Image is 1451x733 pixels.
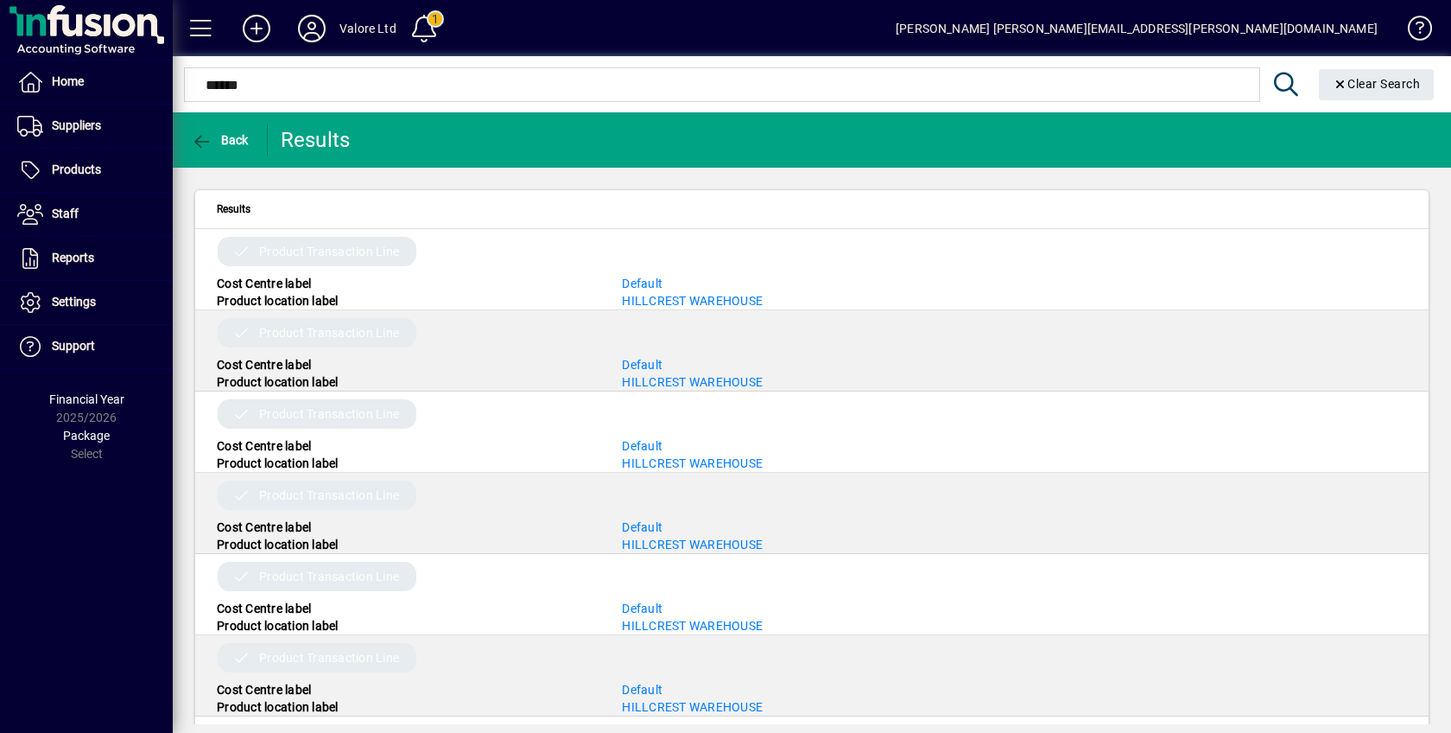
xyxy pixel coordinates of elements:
[52,207,79,220] span: Staff
[259,405,399,423] span: Product Transaction Line
[204,373,609,391] div: Product location label
[9,325,173,368] a: Support
[622,277,662,290] a: Default
[229,13,284,44] button: Add
[191,133,249,147] span: Back
[204,600,609,617] div: Cost Centre label
[622,358,662,372] a: Default
[204,681,609,698] div: Cost Centre label
[259,324,399,341] span: Product Transaction Line
[204,356,609,373] div: Cost Centre label
[204,536,609,553] div: Product location label
[204,292,609,309] div: Product location label
[622,619,763,633] a: HILLCREST WAREHOUSE
[52,163,101,176] span: Products
[622,456,763,470] a: HILLCREST WAREHOUSE
[204,698,609,716] div: Product location label
[9,237,173,280] a: Reports
[622,538,763,551] a: HILLCREST WAREHOUSE
[622,683,662,697] a: Default
[217,200,250,219] span: Results
[173,124,268,156] app-page-header-button: Back
[622,375,763,389] a: HILLCREST WAREHOUSE
[622,602,662,615] a: Default
[622,294,763,308] a: HILLCREST WAREHOUSE
[204,275,609,292] div: Cost Centre label
[204,455,609,472] div: Product location label
[204,519,609,536] div: Cost Centre label
[204,437,609,455] div: Cost Centre label
[1395,3,1429,60] a: Knowledge Base
[622,700,763,714] a: HILLCREST WAREHOUSE
[49,392,124,406] span: Financial Year
[339,15,396,42] div: Valore Ltd
[9,61,173,104] a: Home
[284,13,339,44] button: Profile
[259,487,399,504] span: Product Transaction Line
[622,439,662,453] a: Default
[52,74,84,88] span: Home
[63,429,110,443] span: Package
[9,105,173,148] a: Suppliers
[259,243,399,260] span: Product Transaction Line
[259,568,399,585] span: Product Transaction Line
[281,126,354,154] div: Results
[204,617,609,634] div: Product location label
[187,124,253,156] button: Back
[9,281,173,324] a: Settings
[1333,77,1421,91] span: Clear Search
[1319,69,1435,100] button: Clear
[259,649,399,666] span: Product Transaction Line
[622,520,662,534] a: Default
[9,193,173,236] a: Staff
[52,251,94,265] span: Reports
[52,295,96,309] span: Settings
[896,15,1378,42] div: [PERSON_NAME] [PERSON_NAME][EMAIL_ADDRESS][PERSON_NAME][DOMAIN_NAME]
[52,339,95,353] span: Support
[52,118,101,132] span: Suppliers
[9,149,173,192] a: Products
